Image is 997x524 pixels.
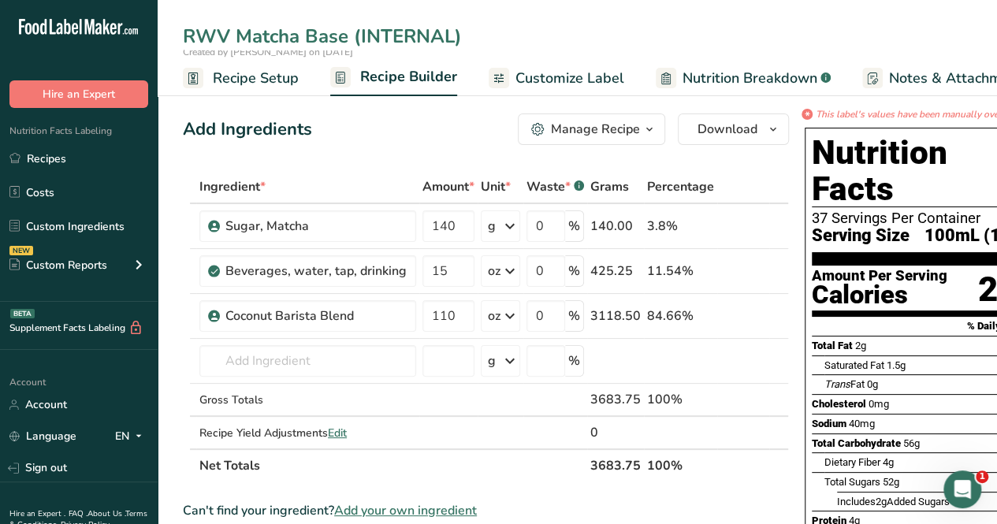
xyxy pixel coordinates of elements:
a: Hire an Expert . [9,508,65,519]
a: Recipe Builder [330,59,457,97]
span: 52g [883,476,899,488]
div: Add Ingredients [183,117,312,143]
div: Gross Totals [199,392,416,408]
div: Waste [526,177,584,196]
a: FAQ . [69,508,87,519]
span: Sodium [812,418,846,429]
div: 3683.75 [590,390,641,409]
th: 100% [644,448,717,481]
button: Manage Recipe [518,113,665,145]
span: 2g [855,340,866,351]
span: Total Sugars [824,476,880,488]
div: Beverages, water, tap, drinking [225,262,407,281]
div: BETA [10,309,35,318]
div: 140.00 [590,217,641,236]
span: Serving Size [812,226,910,246]
span: Recipe Builder [360,66,457,87]
div: Can't find your ingredient? [183,501,789,520]
div: oz [488,262,500,281]
div: Coconut Barista Blend [225,307,407,325]
span: Ingredient [199,177,266,196]
div: EN [115,427,148,446]
div: 0 [590,423,641,442]
span: Customize Label [515,68,624,89]
span: Amount [422,177,474,196]
th: 3683.75 [587,448,644,481]
div: 11.54% [647,262,714,281]
button: Download [678,113,789,145]
span: Add your own ingredient [334,501,477,520]
div: g [488,217,496,236]
span: 0mg [869,398,889,410]
span: 1 [976,470,988,483]
span: Percentage [647,177,714,196]
a: About Us . [87,508,125,519]
span: Download [698,120,757,139]
span: 40mg [849,418,875,429]
div: 3118.50 [590,307,641,325]
div: Sugar, Matcha [225,217,407,236]
span: Total Carbohydrate [812,437,901,449]
span: Nutrition Breakdown [683,68,817,89]
span: 2g [876,496,887,507]
span: Dietary Fiber [824,456,880,468]
th: Net Totals [196,448,587,481]
span: 56g [903,437,920,449]
a: Nutrition Breakdown [656,61,831,96]
span: Total Fat [812,340,853,351]
a: Recipe Setup [183,61,299,96]
div: 100% [647,390,714,409]
input: Add Ingredient [199,345,416,377]
span: 4g [883,456,894,468]
span: Fat [824,378,865,390]
button: Hire an Expert [9,80,148,108]
div: Manage Recipe [551,120,640,139]
div: Custom Reports [9,257,107,273]
span: Unit [481,177,511,196]
span: 1.5g [887,359,906,371]
span: 0g [867,378,878,390]
span: Created by [PERSON_NAME] on [DATE] [183,46,353,58]
span: Saturated Fat [824,359,884,371]
a: Language [9,422,76,450]
div: 84.66% [647,307,714,325]
span: Grams [590,177,629,196]
a: Customize Label [489,61,624,96]
div: 3.8% [647,217,714,236]
div: g [488,351,496,370]
div: Calories [812,284,947,307]
span: Cholesterol [812,398,866,410]
span: Recipe Setup [213,68,299,89]
span: Includes Added Sugars [837,496,950,507]
div: NEW [9,246,33,255]
i: Trans [824,378,850,390]
iframe: Intercom live chat [943,470,981,508]
div: Recipe Yield Adjustments [199,425,416,441]
span: Edit [328,426,347,440]
div: oz [488,307,500,325]
div: Amount Per Serving [812,269,947,284]
div: 425.25 [590,262,641,281]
